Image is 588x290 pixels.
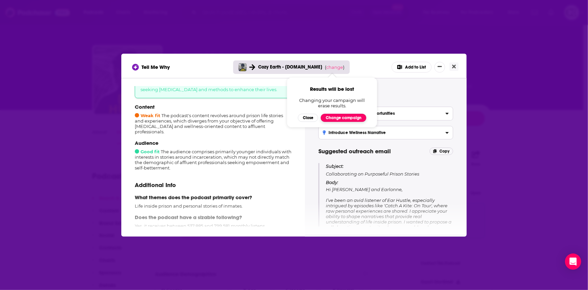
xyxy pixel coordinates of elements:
[298,114,318,122] button: Close
[299,98,366,108] span: Changing your campaign will erase results.
[434,62,445,73] button: Show More Button
[135,140,291,146] p: Audience
[135,223,291,229] p: Yes, it receives between 537,885 and 799,581 monthly listens.
[450,62,459,71] button: Close
[135,149,160,154] span: Good fit
[142,64,170,70] span: Tell Me Why
[135,203,291,209] p: Life inside prison and personal stories of inmates.
[326,187,453,289] span: Hi [PERSON_NAME] and Earlonne, I’ve been an avid listener of Ear Hustle, especially intrigued by ...
[325,64,344,70] span: ( )
[239,63,247,71] img: Ear Hustle
[323,130,386,135] h3: Introduce Wellness Narrative
[321,114,366,122] button: Change campaign
[135,214,291,220] p: Does the podcast have a sizable following?
[135,194,291,201] p: What themes does the podcast primarily cover?
[392,62,432,73] button: Add to List
[133,65,138,70] img: tell me why sparkle
[135,181,291,189] p: Additional Info
[565,254,581,270] div: Open Intercom Messenger
[141,68,282,92] span: The podcast provides unique insights into prison life, but its primary focus on the prison experi...
[135,140,291,170] div: The audience comprises primarily younger individuals with interests in stories around incarcerati...
[135,113,160,118] span: Weak fit
[326,64,343,70] span: change
[310,86,354,92] span: Results will be lost
[439,149,450,154] span: Copy
[135,104,291,110] p: Content
[135,104,291,134] div: The podcast's content revolves around prison life stories and experiences, which diverges from yo...
[326,180,339,185] span: Body:
[326,163,453,177] p: Collaborating on Purposeful Prison Stories
[318,91,453,99] h4: Tips for pitching
[326,163,344,169] span: Subject:
[258,64,322,70] span: Cozy Earth - [DOMAIN_NAME]
[318,148,391,155] span: Suggested outreach email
